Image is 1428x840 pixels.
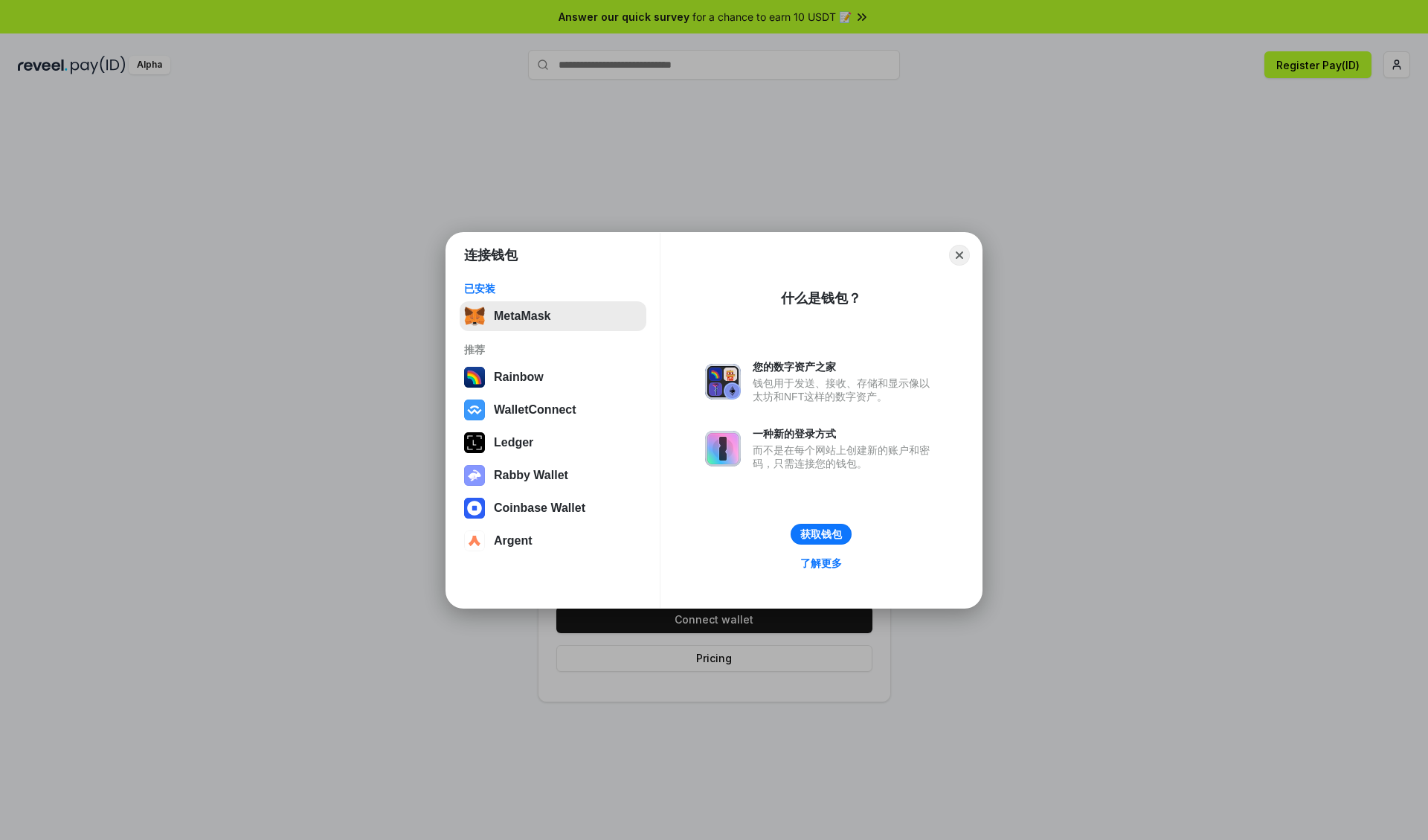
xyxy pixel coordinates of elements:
[753,443,937,470] div: 而不是在每个网站上创建新的账户和密码，只需连接您的钱包。
[800,557,842,570] div: 了解更多
[753,360,937,373] div: 您的数字资产之家
[791,554,851,573] a: 了解更多
[460,395,646,425] button: WalletConnect
[460,301,646,331] button: MetaMask
[781,289,861,307] div: 什么是钱包？
[464,282,642,295] div: 已安装
[460,526,646,556] button: Argent
[464,465,485,486] img: svg+xml,%3Csvg%20xmlns%3D%22http%3A%2F%2Fwww.w3.org%2F2000%2Fsvg%22%20fill%3D%22none%22%20viewBox...
[494,436,533,449] div: Ledger
[464,246,518,264] h1: 连接钱包
[791,524,852,545] button: 获取钱包
[460,461,646,490] button: Rabby Wallet
[494,403,576,417] div: WalletConnect
[460,362,646,392] button: Rainbow
[464,343,642,356] div: 推荐
[753,376,937,403] div: 钱包用于发送、接收、存储和显示像以太坊和NFT这样的数字资产。
[800,528,842,541] div: 获取钱包
[494,534,533,548] div: Argent
[464,400,485,420] img: svg+xml,%3Csvg%20width%3D%2228%22%20height%3D%2228%22%20viewBox%3D%220%200%2028%2028%22%20fill%3D...
[460,493,646,523] button: Coinbase Wallet
[464,367,485,388] img: svg+xml,%3Csvg%20width%3D%22120%22%20height%3D%22120%22%20viewBox%3D%220%200%20120%20120%22%20fil...
[753,427,937,440] div: 一种新的登录方式
[494,469,568,482] div: Rabby Wallet
[464,498,485,519] img: svg+xml,%3Csvg%20width%3D%2228%22%20height%3D%2228%22%20viewBox%3D%220%200%2028%2028%22%20fill%3D...
[494,371,544,384] div: Rainbow
[494,501,585,515] div: Coinbase Wallet
[464,530,485,551] img: svg+xml,%3Csvg%20width%3D%2228%22%20height%3D%2228%22%20viewBox%3D%220%200%2028%2028%22%20fill%3D...
[464,306,485,327] img: svg+xml,%3Csvg%20fill%3D%22none%22%20height%3D%2233%22%20viewBox%3D%220%200%2035%2033%22%20width%...
[464,432,485,453] img: svg+xml,%3Csvg%20xmlns%3D%22http%3A%2F%2Fwww.w3.org%2F2000%2Fsvg%22%20width%3D%2228%22%20height%3...
[705,364,741,400] img: svg+xml,%3Csvg%20xmlns%3D%22http%3A%2F%2Fwww.w3.org%2F2000%2Fsvg%22%20fill%3D%22none%22%20viewBox...
[949,245,970,266] button: Close
[494,310,550,323] div: MetaMask
[460,428,646,458] button: Ledger
[705,431,741,467] img: svg+xml,%3Csvg%20xmlns%3D%22http%3A%2F%2Fwww.w3.org%2F2000%2Fsvg%22%20fill%3D%22none%22%20viewBox...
